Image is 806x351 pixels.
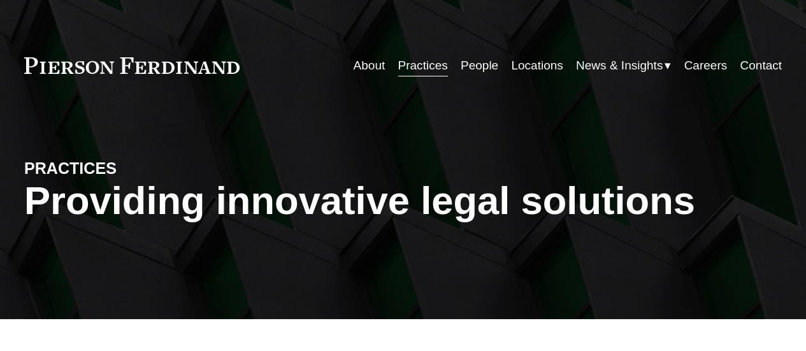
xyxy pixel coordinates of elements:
a: People [461,54,498,78]
a: About [354,54,385,78]
a: Careers [684,54,728,78]
a: Locations [511,54,563,78]
a: folder dropdown [576,54,671,78]
a: Contact [740,54,782,78]
a: Practices [398,54,448,78]
span: News & Insights [576,55,663,76]
h4: PRACTICES [24,159,213,179]
h1: Providing innovative legal solutions [24,178,782,223]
